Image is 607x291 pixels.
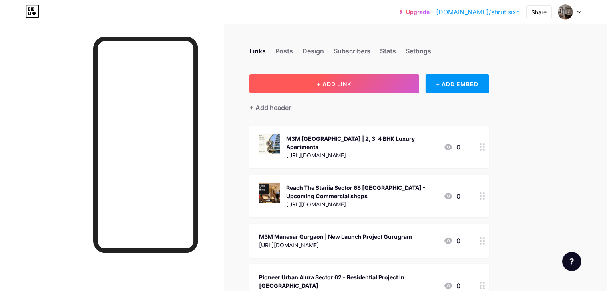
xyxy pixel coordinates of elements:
div: [URL][DOMAIN_NAME] [286,151,437,159]
div: Stats [380,46,396,61]
div: + ADD EMBED [426,74,489,93]
a: [DOMAIN_NAME]/shrutisixc [436,7,520,17]
div: Share [531,8,547,16]
a: Upgrade [399,9,430,15]
div: [URL][DOMAIN_NAME] [259,241,412,249]
div: [URL][DOMAIN_NAME] [286,200,437,208]
div: Posts [275,46,293,61]
div: Settings [406,46,431,61]
span: + ADD LINK [317,81,351,87]
div: 0 [444,236,460,246]
div: Pioneer Urban Alura Sector 62 - Residential Project In [GEOGRAPHIC_DATA] [259,273,437,290]
button: + ADD LINK [249,74,419,93]
div: + Add header [249,103,291,112]
div: 0 [444,142,460,152]
img: Shruti Singh [558,4,573,20]
div: Subscribers [334,46,370,61]
div: 0 [444,191,460,201]
img: Reach The Stariia Sector 68 Gurgaon - Upcoming Commercial shops [259,183,280,203]
div: Reach The Stariia Sector 68 [GEOGRAPHIC_DATA] - Upcoming Commercial shops [286,183,437,200]
div: Links [249,46,266,61]
img: M3M Gurgaon International City Manesar | 2, 3, 4 BHK Luxury Apartments [259,134,280,154]
div: Design [303,46,324,61]
div: M3M Manesar Gurgaon | New Launch Project Gurugram [259,232,412,241]
div: M3M [GEOGRAPHIC_DATA] | 2, 3, 4 BHK Luxury Apartments [286,134,437,151]
div: 0 [444,281,460,291]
